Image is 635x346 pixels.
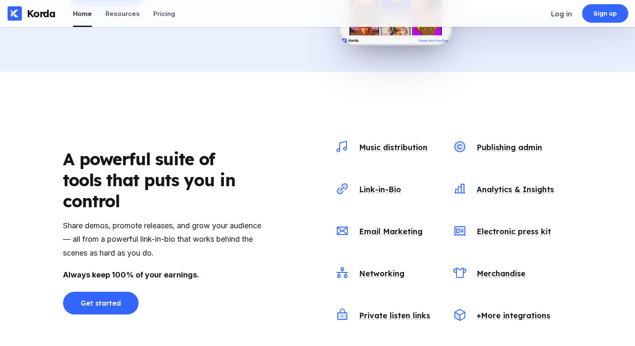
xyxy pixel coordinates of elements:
[356,227,422,236] div: Email Marketing
[551,10,572,18] div: Log in
[81,299,121,307] div: Get started
[473,227,551,236] div: Electronic press kit
[63,268,265,282] div: Always keep 100% of your earnings.
[105,10,140,18] div: Resources
[473,311,550,320] div: +More integrations
[356,185,401,194] div: Link-in-Bio
[63,294,139,301] a: Get started
[593,9,617,18] div: Sign up
[63,148,248,211] div: A powerful suite of tools that puts you in control
[473,143,542,152] div: Publishing admin
[63,292,139,314] button: Get started
[356,143,428,152] div: Music distribution
[356,269,404,278] div: Networking
[582,4,628,23] a: Sign up
[473,269,525,278] div: Merchandise
[153,10,175,18] div: Pricing
[473,185,554,194] div: Analytics & Insights
[63,219,265,260] div: Share demos, promote releases, and grow your audience — all from a powerful link-in-bio that work...
[356,311,430,320] div: Private listen links
[73,10,92,18] div: Home
[27,7,55,20] div: Korda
